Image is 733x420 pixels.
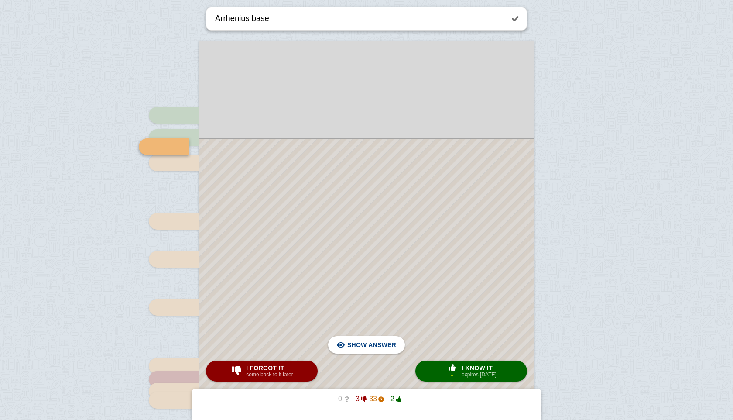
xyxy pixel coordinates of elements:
small: expires [DATE] [462,372,497,378]
span: 33 [366,395,384,403]
small: come back to it later [246,372,293,378]
span: Show answer [347,335,396,355]
button: Show answer [328,336,405,354]
button: 03332 [325,392,408,406]
textarea: Arrhenius base [213,7,504,30]
button: I forgot itcome back to it later [206,361,318,382]
span: 0 [332,395,349,403]
span: 2 [384,395,401,403]
button: I know itexpires [DATE] [415,361,527,382]
span: 3 [349,395,366,403]
span: I forgot it [246,365,293,372]
span: I know it [462,365,497,372]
